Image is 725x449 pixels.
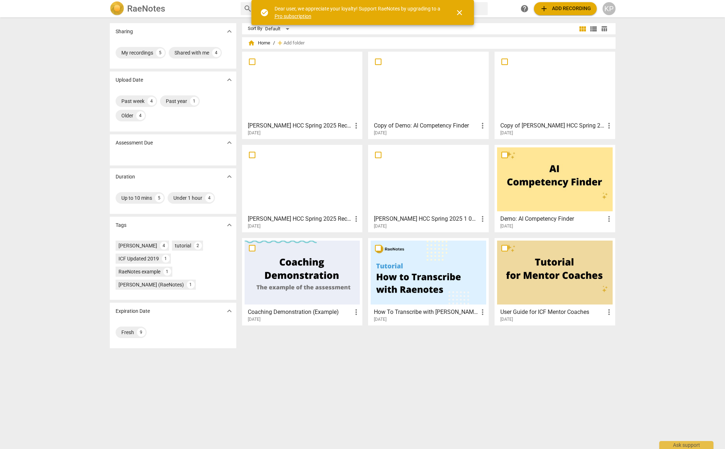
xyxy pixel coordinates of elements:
span: more_vert [352,308,361,316]
div: 1 [187,281,195,289]
p: Expiration Date [116,307,150,315]
div: 4 [147,97,156,105]
span: add [540,4,548,13]
span: more_vert [478,215,487,223]
span: expand_more [225,307,234,315]
span: expand_more [225,138,234,147]
div: 5 [156,48,165,57]
p: Upload Date [116,76,143,84]
a: User Guide for ICF Mentor Coaches[DATE] [497,241,613,322]
span: [DATE] [248,130,260,136]
span: more_vert [605,215,613,223]
h3: Copy of Demo: AI Competency Finder [374,121,478,130]
p: Sharing [116,28,133,35]
span: help [520,4,529,13]
h3: User Guide for ICF Mentor Coaches [500,308,605,316]
a: Copy of Demo: AI Competency Finder[DATE] [371,54,486,136]
button: Show more [224,306,235,316]
div: 5 [155,194,164,202]
p: Assessment Due [116,139,153,147]
button: Show more [224,26,235,37]
button: List view [588,23,599,34]
div: Past week [121,98,144,105]
span: expand_more [225,27,234,36]
span: Home [248,39,270,47]
div: 1 [190,97,199,105]
span: view_list [589,25,598,33]
a: How To Transcribe with [PERSON_NAME][DATE] [371,241,486,322]
a: [PERSON_NAME] HCC Spring 2025 Recording 2 video[DATE] [245,147,360,229]
div: Sort By [248,26,262,31]
button: Show more [224,74,235,85]
div: 4 [136,111,145,120]
div: 1 [163,268,171,276]
span: [DATE] [374,316,387,323]
div: Ask support [659,441,713,449]
div: Default [265,23,292,35]
div: Past year [166,98,187,105]
span: more_vert [605,308,613,316]
span: expand_more [225,172,234,181]
div: RaeNotes example [118,268,160,275]
div: tutorial [175,242,191,249]
span: [DATE] [374,223,387,229]
span: [DATE] [248,316,260,323]
span: more_vert [478,121,487,130]
div: [PERSON_NAME] (RaeNotes) [118,281,184,288]
div: Dear user, we appreciate your loyalty! Support RaeNotes by upgrading to a [275,5,442,20]
button: KP [603,2,616,15]
span: more_vert [478,308,487,316]
span: [DATE] [500,130,513,136]
span: more_vert [605,121,613,130]
span: expand_more [225,221,234,229]
a: Pro subscription [275,13,311,19]
a: [PERSON_NAME] HCC Spring 2025 1 060625[DATE] [371,147,486,229]
div: My recordings [121,49,153,56]
img: Logo [110,1,124,16]
a: [PERSON_NAME] HCC Spring 2025 Recording 2 video[DATE] [245,54,360,136]
span: home [248,39,255,47]
h2: RaeNotes [127,4,165,14]
p: Tags [116,221,126,229]
button: Table view [599,23,610,34]
div: [PERSON_NAME] [118,242,157,249]
a: Copy of [PERSON_NAME] HCC Spring 2025 Recording 2 video[DATE] [497,54,613,136]
div: 4 [212,48,221,57]
button: Show more [224,137,235,148]
button: Close [451,4,468,21]
span: more_vert [352,121,361,130]
div: 4 [160,242,168,250]
button: Upload [534,2,597,15]
span: [DATE] [374,130,387,136]
h3: Copy of Kerry Puglisi HCC Spring 2025 Recording 2 video [500,121,605,130]
div: 4 [205,194,214,202]
div: Under 1 hour [173,194,202,202]
p: Duration [116,173,135,181]
span: [DATE] [500,223,513,229]
button: Show more [224,171,235,182]
span: Add recording [540,4,591,13]
a: Demo: AI Competency Finder[DATE] [497,147,613,229]
div: Older [121,112,133,119]
span: / [273,40,275,46]
span: Add folder [284,40,305,46]
a: LogoRaeNotes [110,1,235,16]
span: more_vert [352,215,361,223]
h3: Coaching Demonstration (Example) [248,308,352,316]
span: [DATE] [248,223,260,229]
div: 9 [137,328,146,337]
h3: Kerry Puglisi HCC Spring 2025 Recording 2 video [248,215,352,223]
div: ICF Updated 2019 [118,255,159,262]
span: search [243,4,252,13]
span: table_chart [601,25,608,32]
h3: How To Transcribe with RaeNotes [374,308,478,316]
span: [DATE] [500,316,513,323]
span: expand_more [225,75,234,84]
h3: Demo: AI Competency Finder [500,215,605,223]
a: Coaching Demonstration (Example)[DATE] [245,241,360,322]
span: add [276,39,284,47]
h3: Kerry Puglisi HCC Spring 2025 1 060625 [374,215,478,223]
div: Shared with me [174,49,209,56]
div: Fresh [121,329,134,336]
